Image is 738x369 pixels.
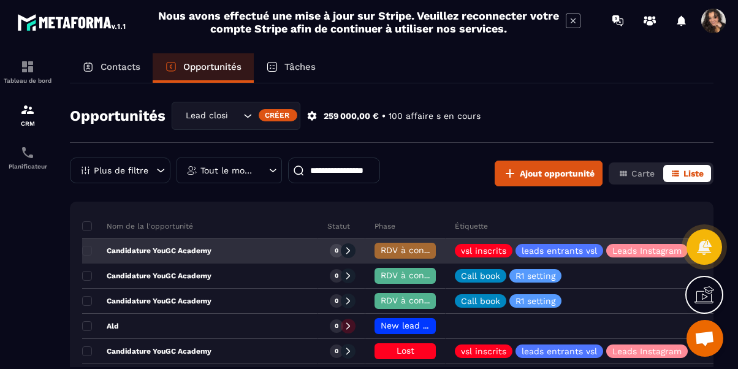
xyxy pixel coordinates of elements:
p: Phase [375,221,395,231]
a: schedulerschedulerPlanificateur [3,136,52,179]
p: 0 [335,272,338,280]
h2: Opportunités [70,104,165,128]
p: CRM [3,120,52,127]
p: Leads Instagram [612,347,682,356]
button: Carte [611,165,662,182]
span: RDV à conf. A RAPPELER [381,245,484,255]
span: Lead closing [183,109,228,123]
p: Call book [461,297,500,305]
p: Plus de filtre [94,166,148,175]
p: Tout le monde [200,166,255,175]
p: Opportunités [183,61,242,72]
p: Contacts [101,61,140,72]
div: Search for option [172,102,300,130]
img: formation [20,102,35,117]
span: New lead à traiter 🔥 [381,321,471,330]
p: Leads Instagram [612,246,682,255]
button: Liste [663,165,711,182]
span: Lost [397,346,414,356]
p: R1 setting [515,272,555,280]
p: Tâches [284,61,316,72]
p: 0 [335,246,338,255]
p: Statut [327,221,350,231]
span: RDV à confimer ❓ [381,295,460,305]
p: leads entrants vsl [522,347,597,356]
p: R1 setting [515,297,555,305]
a: Tâches [254,53,328,83]
p: Candidature YouGC Academy [82,271,211,281]
div: Créer [259,109,297,121]
p: 0 [335,297,338,305]
p: Étiquette [455,221,488,231]
p: leads entrants vsl [522,246,597,255]
p: 100 affaire s en cours [389,110,481,122]
p: Candidature YouGC Academy [82,296,211,306]
button: Ajout opportunité [495,161,603,186]
p: Nom de la l'opportunité [82,221,193,231]
p: Candidature YouGC Academy [82,246,211,256]
p: Planificateur [3,163,52,170]
p: vsl inscrits [461,246,506,255]
span: Carte [631,169,655,178]
a: Contacts [70,53,153,83]
p: Call book [461,272,500,280]
img: formation [20,59,35,74]
p: Ald [82,321,119,331]
p: 0 [335,322,338,330]
p: Candidature YouGC Academy [82,346,211,356]
p: vsl inscrits [461,347,506,356]
a: formationformationCRM [3,93,52,136]
img: scheduler [20,145,35,160]
p: Tableau de bord [3,77,52,84]
img: logo [17,11,127,33]
p: 0 [335,347,338,356]
span: Liste [683,169,704,178]
input: Search for option [228,109,240,123]
p: • [382,110,386,122]
a: Ouvrir le chat [687,320,723,357]
h2: Nous avons effectué une mise à jour sur Stripe. Veuillez reconnecter votre compte Stripe afin de ... [158,9,560,35]
a: formationformationTableau de bord [3,50,52,93]
span: RDV à confimer ❓ [381,270,460,280]
p: 259 000,00 € [324,110,379,122]
span: Ajout opportunité [520,167,595,180]
a: Opportunités [153,53,254,83]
